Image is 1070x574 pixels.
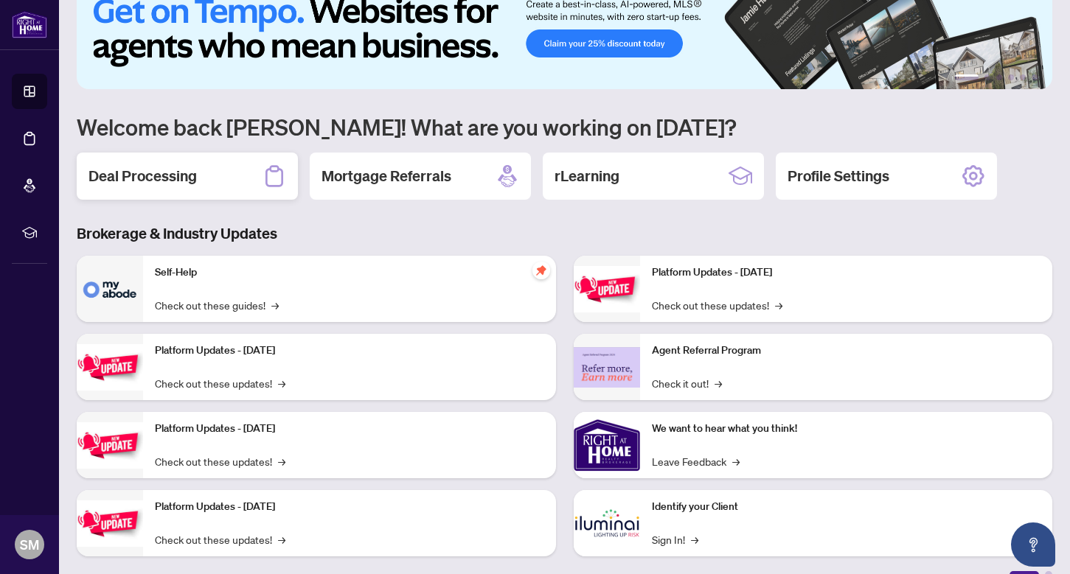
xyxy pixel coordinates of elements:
[77,223,1052,244] h3: Brokerage & Industry Updates
[652,453,740,469] a: Leave Feedback→
[155,453,285,469] a: Check out these updates!→
[12,11,47,38] img: logo
[652,265,1041,281] p: Platform Updates - [DATE]
[788,166,889,186] h2: Profile Settings
[652,499,1041,515] p: Identify your Client
[555,166,619,186] h2: rLearning
[88,166,197,186] h2: Deal Processing
[652,297,782,313] a: Check out these updates!→
[278,453,285,469] span: →
[691,531,698,547] span: →
[652,421,1041,437] p: We want to hear what you think!
[732,453,740,469] span: →
[77,113,1052,141] h1: Welcome back [PERSON_NAME]! What are you working on [DATE]?
[955,74,979,80] button: 1
[322,166,451,186] h2: Mortgage Referrals
[155,421,544,437] p: Platform Updates - [DATE]
[20,534,39,555] span: SM
[1008,74,1014,80] button: 4
[996,74,1002,80] button: 3
[652,531,698,547] a: Sign In!→
[155,297,279,313] a: Check out these guides!→
[155,343,544,359] p: Platform Updates - [DATE]
[271,297,279,313] span: →
[155,531,285,547] a: Check out these updates!→
[77,344,143,391] img: Platform Updates - September 16, 2025
[1020,74,1026,80] button: 5
[278,375,285,391] span: →
[574,266,640,312] img: Platform Updates - June 23, 2025
[574,490,640,556] img: Identify your Client
[715,375,722,391] span: →
[574,412,640,478] img: We want to hear what you think!
[574,347,640,388] img: Agent Referral Program
[155,499,544,515] p: Platform Updates - [DATE]
[1011,522,1055,567] button: Open asap
[532,262,550,279] span: pushpin
[278,531,285,547] span: →
[155,265,544,281] p: Self-Help
[775,297,782,313] span: →
[155,375,285,391] a: Check out these updates!→
[1032,74,1038,80] button: 6
[77,500,143,547] img: Platform Updates - July 8, 2025
[984,74,990,80] button: 2
[652,375,722,391] a: Check it out!→
[652,343,1041,359] p: Agent Referral Program
[77,256,143,322] img: Self-Help
[77,422,143,469] img: Platform Updates - July 21, 2025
